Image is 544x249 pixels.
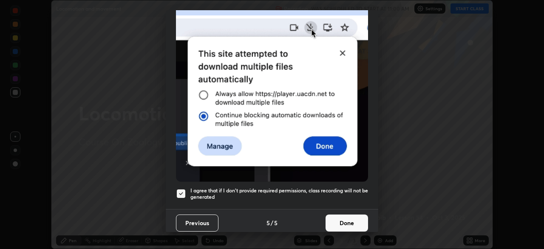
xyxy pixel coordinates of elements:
h4: 5 [266,218,270,227]
h5: I agree that if I don't provide required permissions, class recording will not be generated [190,187,368,200]
h4: 5 [274,218,278,227]
h4: / [271,218,273,227]
button: Done [326,215,368,232]
button: Previous [176,215,218,232]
